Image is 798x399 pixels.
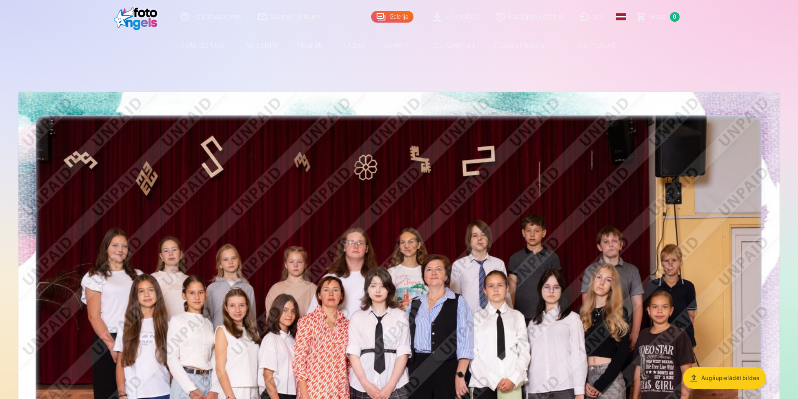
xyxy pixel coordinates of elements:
[649,12,667,22] span: Grozs
[371,11,413,23] a: Galerija
[287,33,332,57] a: Magnēti
[683,367,766,389] button: Augšupielādēt bildes
[114,3,162,30] img: /fa1
[670,12,680,22] span: 0
[374,33,418,57] a: Suvenīri
[484,33,554,57] a: Atslēgu piekariņi
[236,33,287,57] a: Komplekti
[332,33,374,57] a: Krūzes
[172,33,236,57] a: Foto izdrukas
[554,33,626,57] a: Visi produkti
[418,33,484,57] a: Foto kalendāri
